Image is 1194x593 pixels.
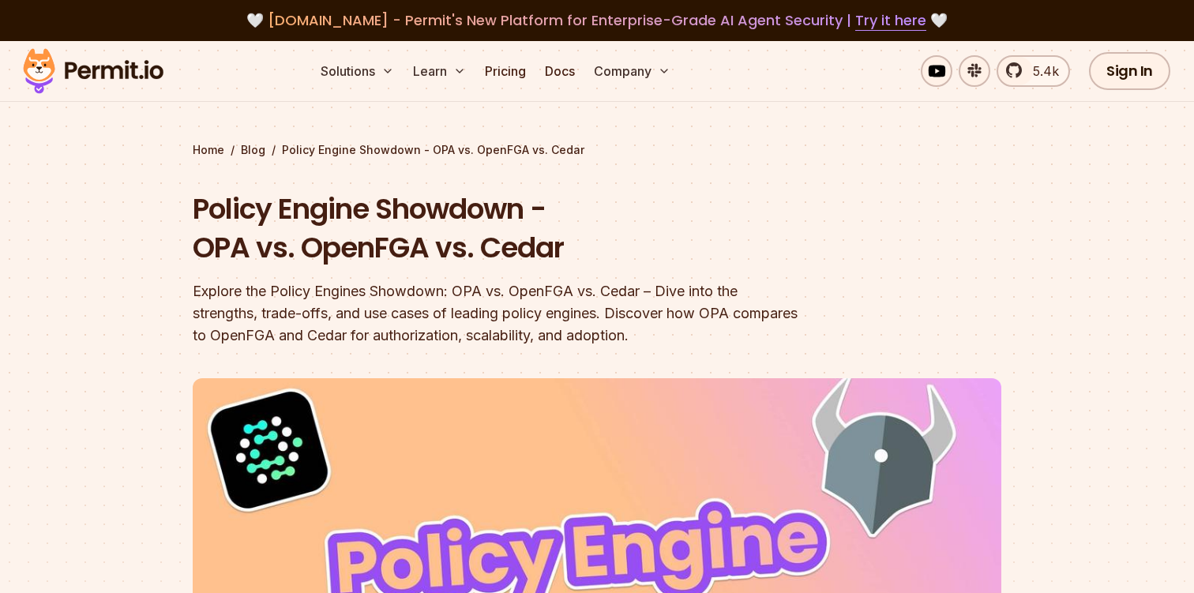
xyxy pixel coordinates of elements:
a: 5.4k [997,55,1070,87]
a: Pricing [479,55,532,87]
button: Solutions [314,55,400,87]
h1: Policy Engine Showdown - OPA vs. OpenFGA vs. Cedar [193,190,799,268]
a: Blog [241,142,265,158]
button: Company [588,55,677,87]
div: / / [193,142,1001,158]
a: Docs [539,55,581,87]
div: Explore the Policy Engines Showdown: OPA vs. OpenFGA vs. Cedar – Dive into the strengths, trade-o... [193,280,799,347]
a: Home [193,142,224,158]
span: 5.4k [1023,62,1059,81]
a: Sign In [1089,52,1170,90]
img: Permit logo [16,44,171,98]
button: Learn [407,55,472,87]
a: Try it here [855,10,926,31]
span: [DOMAIN_NAME] - Permit's New Platform for Enterprise-Grade AI Agent Security | [268,10,926,30]
div: 🤍 🤍 [38,9,1156,32]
